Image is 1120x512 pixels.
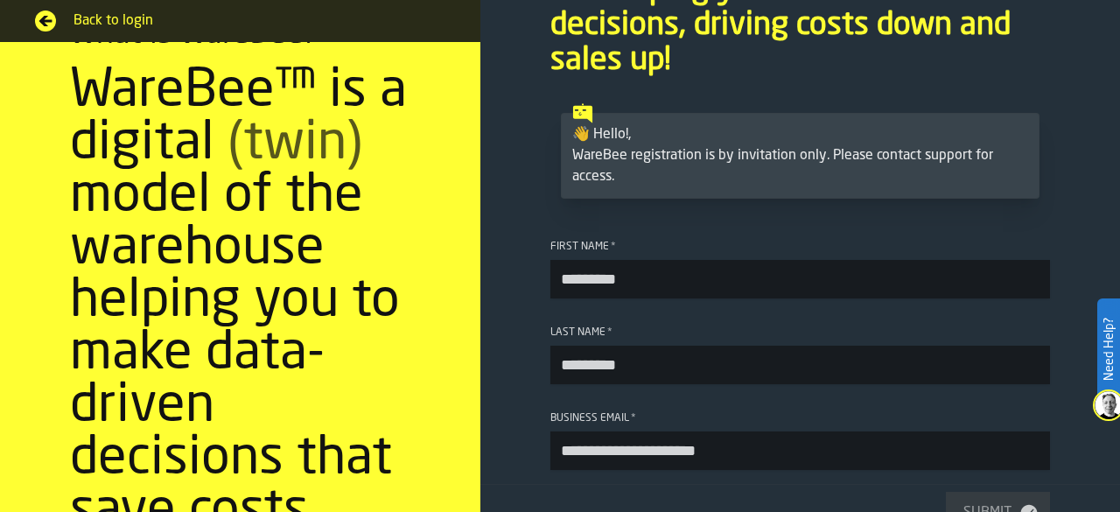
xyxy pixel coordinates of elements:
[73,11,445,32] span: Back to login
[550,412,1050,424] div: Business Email
[572,124,1028,187] div: 👋 Hello!, WareBee registration is by invitation only. Please contact support for access.
[607,326,612,339] span: Required
[631,412,636,424] span: Required
[550,241,1050,253] div: First Name
[550,326,1050,339] div: Last Name
[550,326,1050,384] label: button-toolbar-Last Name
[550,241,1050,298] label: button-toolbar-First Name
[550,260,1050,298] input: button-toolbar-First Name
[550,412,1050,470] label: button-toolbar-Business Email
[35,11,445,32] a: Back to login
[611,241,616,253] span: Required
[550,431,1050,470] input: button-toolbar-Business Email
[1099,300,1118,398] label: Need Help?
[227,118,362,171] span: (twin)
[550,346,1050,384] input: button-toolbar-Last Name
